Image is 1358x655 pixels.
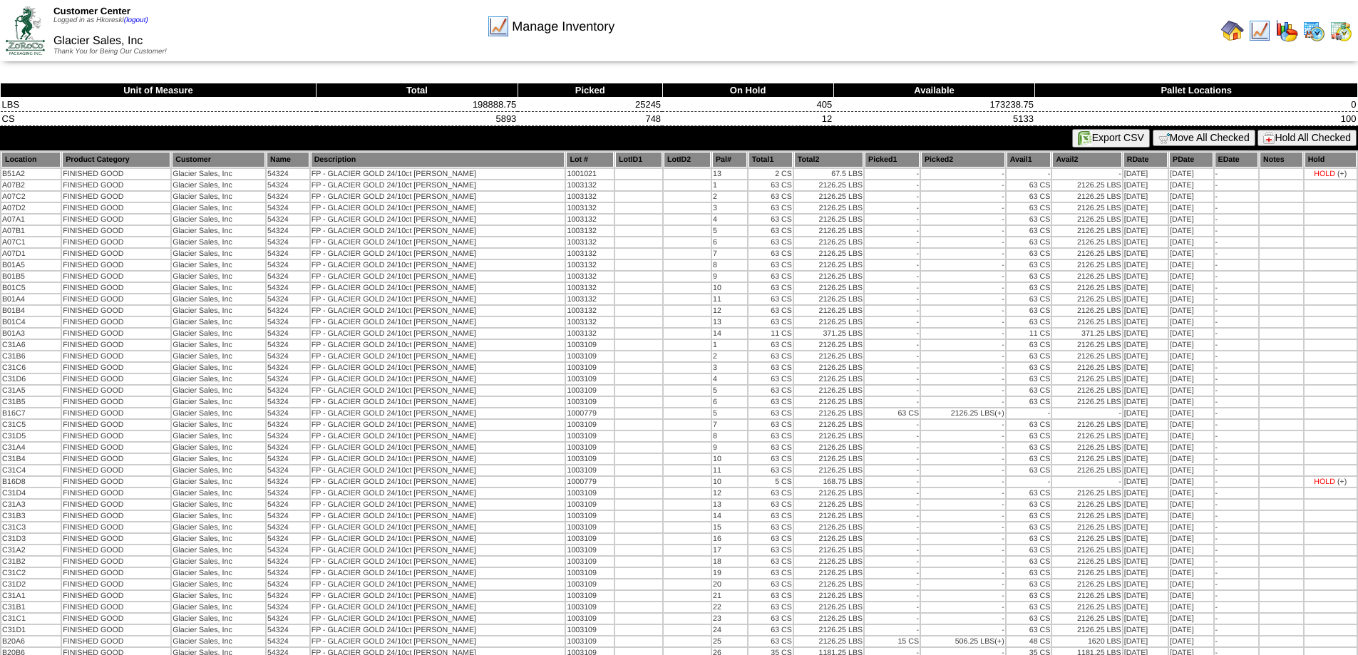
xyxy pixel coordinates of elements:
td: 63 CS [749,272,793,282]
td: 1003132 [566,294,614,304]
td: B01B4 [1,306,61,316]
td: 63 CS [1007,226,1051,236]
td: - [921,192,1005,202]
td: - [1215,306,1259,316]
td: - [1215,226,1259,236]
td: [DATE] [1169,169,1213,179]
td: 54324 [267,249,309,259]
a: (logout) [124,16,148,24]
td: 2126.25 LBS [794,260,863,270]
td: 1001021 [566,169,614,179]
td: FP - GLACIER GOLD 24/10ct [PERSON_NAME] [311,294,565,304]
td: - [921,294,1005,304]
td: 1003132 [566,180,614,190]
td: 2126.25 LBS [1052,260,1121,270]
td: 10 [712,283,747,293]
span: Logged in as Hkoreski [53,16,148,24]
td: [DATE] [1169,294,1213,304]
td: 1003132 [566,215,614,225]
td: 63 CS [1007,272,1051,282]
td: 63 CS [749,237,793,247]
td: 1 [712,180,747,190]
span: Manage Inventory [512,19,614,34]
td: 5 [712,226,747,236]
td: [DATE] [1169,237,1213,247]
td: 63 CS [1007,260,1051,270]
td: [DATE] [1123,294,1168,304]
td: - [1052,169,1121,179]
td: 2126.25 LBS [1052,317,1121,327]
td: - [921,317,1005,327]
td: 2126.25 LBS [794,249,863,259]
td: 1003132 [566,283,614,293]
td: 54324 [267,192,309,202]
td: 54324 [267,283,309,293]
th: Location [1,152,61,167]
span: Thank You for Being Our Customer! [53,48,167,56]
button: Export CSV [1072,129,1150,148]
td: - [865,272,920,282]
td: FP - GLACIER GOLD 24/10ct [PERSON_NAME] [311,226,565,236]
td: 2126.25 LBS [794,283,863,293]
td: [DATE] [1169,203,1213,213]
td: - [921,215,1005,225]
td: 371.25 LBS [794,329,863,339]
td: FP - GLACIER GOLD 24/10ct [PERSON_NAME] [311,260,565,270]
td: - [921,272,1005,282]
td: - [865,283,920,293]
th: Pal# [712,152,747,167]
td: 2 CS [749,169,793,179]
th: Lot # [566,152,614,167]
td: - [921,329,1005,339]
td: [DATE] [1169,306,1213,316]
td: 173238.75 [833,98,1035,112]
td: FP - GLACIER GOLD 24/10ct [PERSON_NAME] [311,272,565,282]
td: Glacier Sales, Inc [172,306,265,316]
td: A07D2 [1,203,61,213]
td: - [865,215,920,225]
td: Glacier Sales, Inc [172,249,265,259]
td: Glacier Sales, Inc [172,294,265,304]
div: (+) [1337,170,1347,178]
td: 12 [712,306,747,316]
td: 63 CS [1007,283,1051,293]
td: 1003132 [566,317,614,327]
td: [DATE] [1123,329,1168,339]
td: FINISHED GOOD [62,272,170,282]
td: 2126.25 LBS [1052,249,1121,259]
td: FP - GLACIER GOLD 24/10ct [PERSON_NAME] [311,249,565,259]
td: FINISHED GOOD [62,283,170,293]
td: 1003132 [566,329,614,339]
td: [DATE] [1169,260,1213,270]
td: 54324 [267,272,309,282]
td: - [921,306,1005,316]
td: 2126.25 LBS [1052,294,1121,304]
td: - [1215,317,1259,327]
td: [DATE] [1169,180,1213,190]
td: - [1215,192,1259,202]
td: [DATE] [1123,249,1168,259]
td: 7 [712,249,747,259]
td: 1003132 [566,249,614,259]
td: 748 [518,112,662,126]
td: B01C4 [1,317,61,327]
td: - [921,180,1005,190]
td: FP - GLACIER GOLD 24/10ct [PERSON_NAME] [311,203,565,213]
td: [DATE] [1123,192,1168,202]
td: [DATE] [1169,272,1213,282]
td: LBS [1,98,317,112]
td: 54324 [267,180,309,190]
td: Glacier Sales, Inc [172,169,265,179]
td: [DATE] [1169,317,1213,327]
td: A07C1 [1,237,61,247]
th: Picked [518,83,662,98]
td: FP - GLACIER GOLD 24/10ct [PERSON_NAME] [311,180,565,190]
td: - [1215,283,1259,293]
td: 100 [1035,112,1358,126]
td: CS [1,112,317,126]
td: 1003132 [566,260,614,270]
img: cart.gif [1158,133,1170,144]
td: [DATE] [1123,203,1168,213]
td: B51A2 [1,169,61,179]
td: 11 CS [749,329,793,339]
